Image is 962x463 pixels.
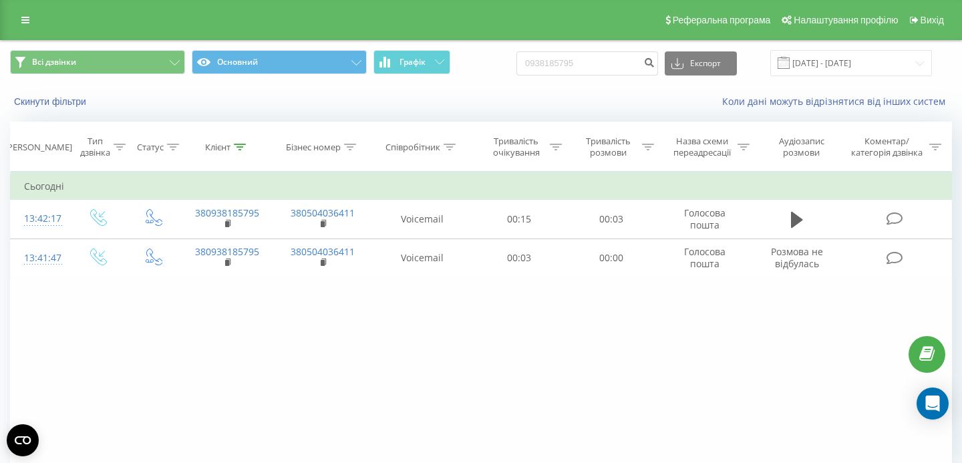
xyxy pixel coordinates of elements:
[371,239,474,277] td: Voicemail
[399,57,426,67] span: Графік
[24,245,56,271] div: 13:41:47
[577,136,639,158] div: Тривалість розмови
[11,173,952,200] td: Сьогодні
[192,50,367,74] button: Основний
[385,142,440,153] div: Співробітник
[474,200,566,239] td: 00:15
[565,200,657,239] td: 00:03
[137,142,164,153] div: Статус
[765,136,838,158] div: Аудіозапис розмови
[291,206,355,219] a: 380504036411
[794,15,898,25] span: Налаштування профілю
[669,136,734,158] div: Назва схеми переадресації
[516,51,658,75] input: Пошук за номером
[195,245,259,258] a: 380938185795
[32,57,76,67] span: Всі дзвінки
[5,142,72,153] div: [PERSON_NAME]
[10,50,185,74] button: Всі дзвінки
[917,388,949,420] div: Open Intercom Messenger
[665,51,737,75] button: Експорт
[80,136,110,158] div: Тип дзвінка
[24,206,56,232] div: 13:42:17
[921,15,944,25] span: Вихід
[657,200,753,239] td: Голосова пошта
[195,206,259,219] a: 380938185795
[371,200,474,239] td: Voicemail
[373,50,450,74] button: Графік
[7,424,39,456] button: Open CMP widget
[10,96,93,108] button: Скинути фільтри
[771,245,823,270] span: Розмова не відбулась
[722,95,952,108] a: Коли дані можуть відрізнятися вiд інших систем
[205,142,230,153] div: Клієнт
[474,239,566,277] td: 00:03
[848,136,926,158] div: Коментар/категорія дзвінка
[565,239,657,277] td: 00:00
[673,15,771,25] span: Реферальна програма
[486,136,547,158] div: Тривалість очікування
[286,142,341,153] div: Бізнес номер
[657,239,753,277] td: Голосова пошта
[291,245,355,258] a: 380504036411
